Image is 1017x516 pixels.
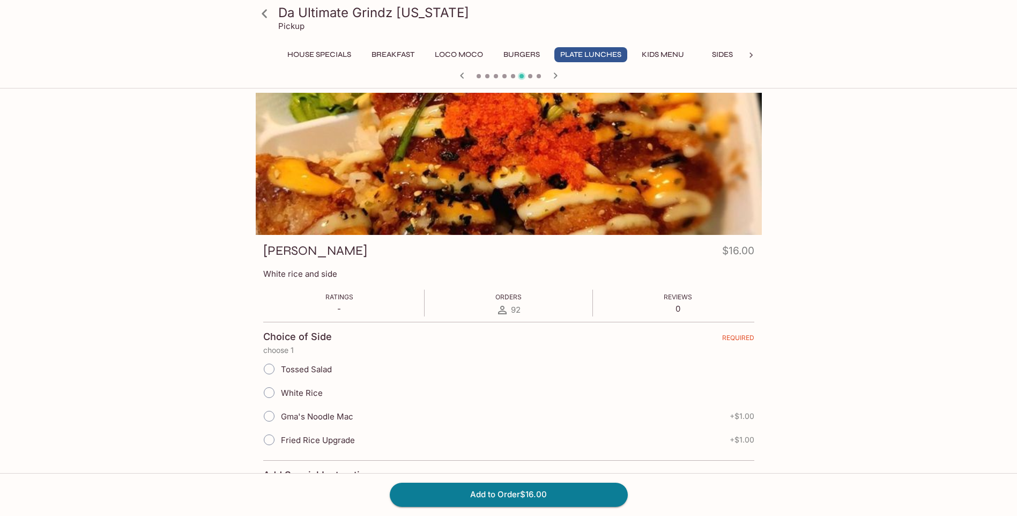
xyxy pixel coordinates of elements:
[278,21,305,31] p: Pickup
[366,47,420,62] button: Breakfast
[281,47,357,62] button: House Specials
[498,47,546,62] button: Burgers
[664,293,692,301] span: Reviews
[664,304,692,314] p: 0
[281,411,353,422] span: Gma's Noodle Mac
[325,304,353,314] p: -
[263,469,754,481] h4: Add Special Instructions
[263,331,332,343] h4: Choice of Side
[699,47,747,62] button: Sides
[263,242,367,259] h3: [PERSON_NAME]
[256,93,762,235] div: Ahi Katsu
[730,412,754,421] span: + $1.00
[730,436,754,444] span: + $1.00
[390,483,628,506] button: Add to Order$16.00
[278,4,758,21] h3: Da Ultimate Grindz [US_STATE]
[429,47,489,62] button: Loco Moco
[325,293,353,301] span: Ratings
[263,346,754,355] p: choose 1
[263,269,754,279] p: White rice and side
[281,435,355,445] span: Fried Rice Upgrade
[722,242,754,263] h4: $16.00
[281,388,323,398] span: White Rice
[511,305,521,315] span: 92
[281,364,332,374] span: Tossed Salad
[495,293,522,301] span: Orders
[554,47,627,62] button: Plate Lunches
[636,47,690,62] button: Kids Menu
[722,334,754,346] span: REQUIRED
